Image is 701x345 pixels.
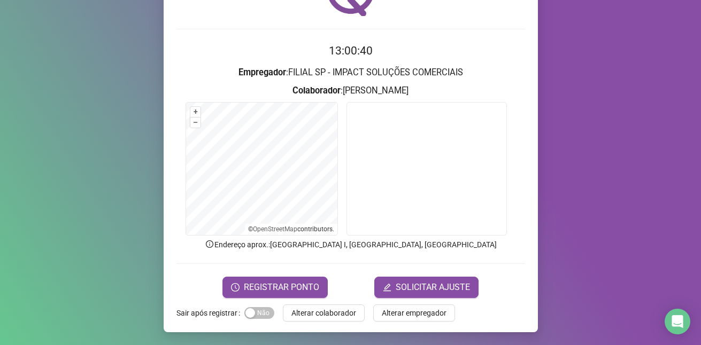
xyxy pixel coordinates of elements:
[291,307,356,319] span: Alterar colaborador
[283,304,365,322] button: Alterar colaborador
[176,84,525,98] h3: : [PERSON_NAME]
[190,117,201,128] button: –
[373,304,455,322] button: Alterar empregador
[176,304,244,322] label: Sair após registrar
[382,307,446,319] span: Alterar empregador
[248,225,334,233] li: © contributors.
[238,67,286,77] strong: Empregador
[190,107,201,117] button: +
[329,44,373,57] time: 13:00:40
[665,309,690,334] div: Open Intercom Messenger
[383,283,391,292] span: edit
[292,85,341,96] strong: Colaborador
[396,281,470,294] span: SOLICITAR AJUSTE
[176,239,525,250] p: Endereço aprox. : [GEOGRAPHIC_DATA] I, [GEOGRAPHIC_DATA], [GEOGRAPHIC_DATA]
[231,283,240,292] span: clock-circle
[244,281,319,294] span: REGISTRAR PONTO
[253,225,297,233] a: OpenStreetMap
[374,277,479,298] button: editSOLICITAR AJUSTE
[222,277,328,298] button: REGISTRAR PONTO
[205,239,214,249] span: info-circle
[176,66,525,80] h3: : FILIAL SP - IMPACT SOLUÇÕES COMERCIAIS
